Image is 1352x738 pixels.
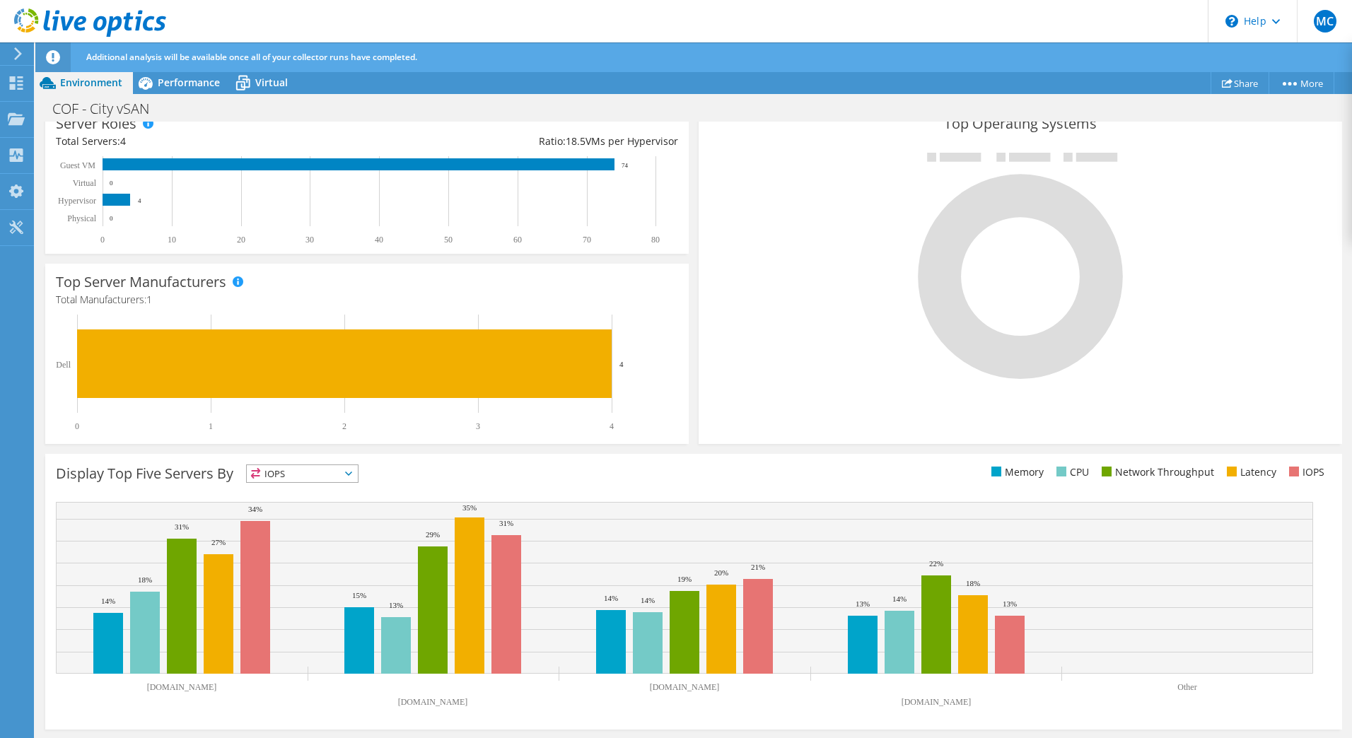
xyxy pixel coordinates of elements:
[619,360,624,368] text: 4
[650,682,720,692] text: [DOMAIN_NAME]
[856,599,870,608] text: 13%
[1053,464,1089,480] li: CPU
[248,505,262,513] text: 34%
[146,293,152,306] span: 1
[56,274,226,290] h3: Top Server Manufacturers
[60,160,95,170] text: Guest VM
[1269,72,1334,94] a: More
[513,235,522,245] text: 60
[499,519,513,527] text: 31%
[367,134,678,149] div: Ratio: VMs per Hypervisor
[56,116,136,131] h3: Server Roles
[714,568,728,577] text: 20%
[56,292,678,307] h4: Total Manufacturers:
[158,76,220,89] span: Performance
[58,196,96,206] text: Hypervisor
[566,134,585,148] span: 18.5
[902,697,972,707] text: [DOMAIN_NAME]
[375,235,383,245] text: 40
[966,579,980,587] text: 18%
[100,235,105,245] text: 0
[1177,682,1196,692] text: Other
[398,697,468,707] text: [DOMAIN_NAME]
[462,503,477,512] text: 35%
[75,421,79,431] text: 0
[1225,15,1238,28] svg: \n
[1003,599,1017,608] text: 13%
[751,563,765,571] text: 21%
[476,421,480,431] text: 3
[147,682,217,692] text: [DOMAIN_NAME]
[389,601,403,609] text: 13%
[237,235,245,245] text: 20
[120,134,126,148] span: 4
[641,596,655,604] text: 14%
[138,197,141,204] text: 4
[651,235,660,245] text: 80
[1098,464,1214,480] li: Network Throughput
[342,421,346,431] text: 2
[929,559,943,568] text: 22%
[209,421,213,431] text: 1
[1223,464,1276,480] li: Latency
[56,360,71,370] text: Dell
[583,235,591,245] text: 70
[46,101,171,117] h1: COF - City vSAN
[60,76,122,89] span: Environment
[110,215,113,222] text: 0
[73,178,97,188] text: Virtual
[175,522,189,531] text: 31%
[1286,464,1324,480] li: IOPS
[211,538,226,546] text: 27%
[352,591,366,599] text: 15%
[56,134,367,149] div: Total Servers:
[110,180,113,187] text: 0
[444,235,453,245] text: 50
[610,421,614,431] text: 4
[86,51,417,63] span: Additional analysis will be available once all of your collector runs have completed.
[622,162,629,169] text: 74
[426,530,440,539] text: 29%
[247,465,358,482] span: IOPS
[138,575,152,584] text: 18%
[1314,10,1336,33] span: MC
[305,235,314,245] text: 30
[988,464,1044,480] li: Memory
[67,213,96,223] text: Physical
[1211,72,1269,94] a: Share
[168,235,176,245] text: 10
[101,597,115,605] text: 14%
[677,575,692,583] text: 19%
[604,594,618,602] text: 14%
[892,594,907,603] text: 14%
[255,76,288,89] span: Virtual
[709,116,1331,131] h3: Top Operating Systems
